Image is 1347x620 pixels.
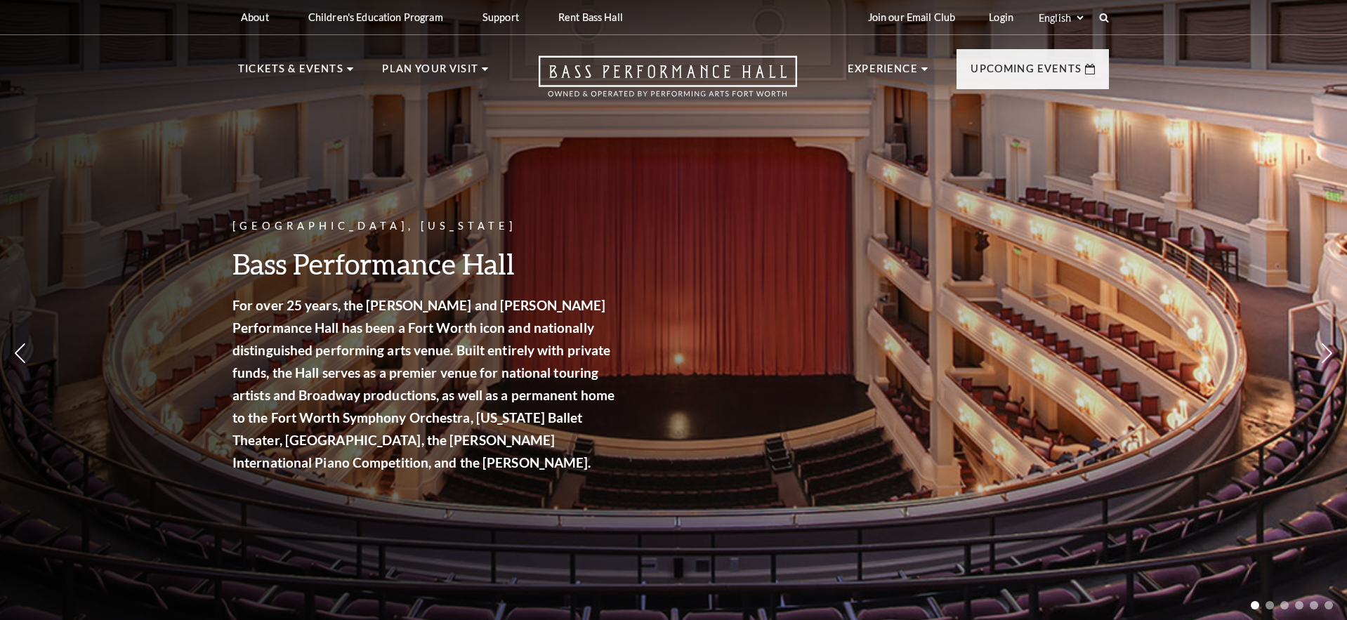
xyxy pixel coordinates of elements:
[232,246,619,282] h3: Bass Performance Hall
[1036,11,1086,25] select: Select:
[848,60,918,86] p: Experience
[971,60,1082,86] p: Upcoming Events
[482,11,519,23] p: Support
[232,297,615,470] strong: For over 25 years, the [PERSON_NAME] and [PERSON_NAME] Performance Hall has been a Fort Worth ico...
[241,11,269,23] p: About
[308,11,443,23] p: Children's Education Program
[238,60,343,86] p: Tickets & Events
[232,218,619,235] p: [GEOGRAPHIC_DATA], [US_STATE]
[382,60,478,86] p: Plan Your Visit
[558,11,623,23] p: Rent Bass Hall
